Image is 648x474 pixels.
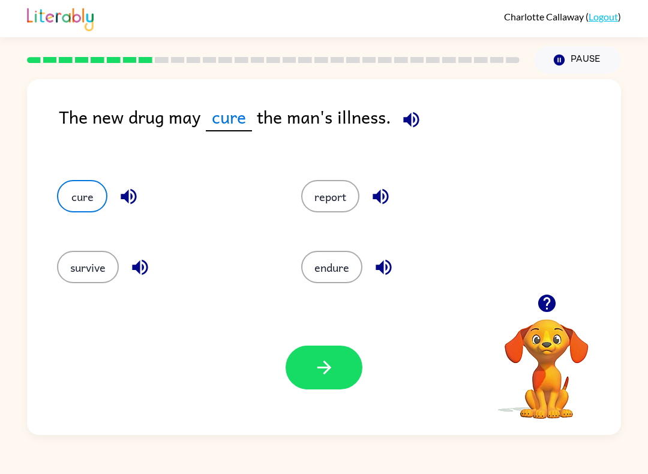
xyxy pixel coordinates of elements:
[27,5,94,31] img: Literably
[57,251,119,283] button: survive
[301,180,359,212] button: report
[57,180,107,212] button: cure
[301,251,362,283] button: endure
[589,11,618,22] a: Logout
[504,11,621,22] div: ( )
[487,301,607,421] video: Your browser must support playing .mp4 files to use Literably. Please try using another browser.
[206,103,252,131] span: cure
[504,11,586,22] span: Charlotte Callaway
[534,46,621,74] button: Pause
[59,103,621,156] div: The new drug may the man's illness.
